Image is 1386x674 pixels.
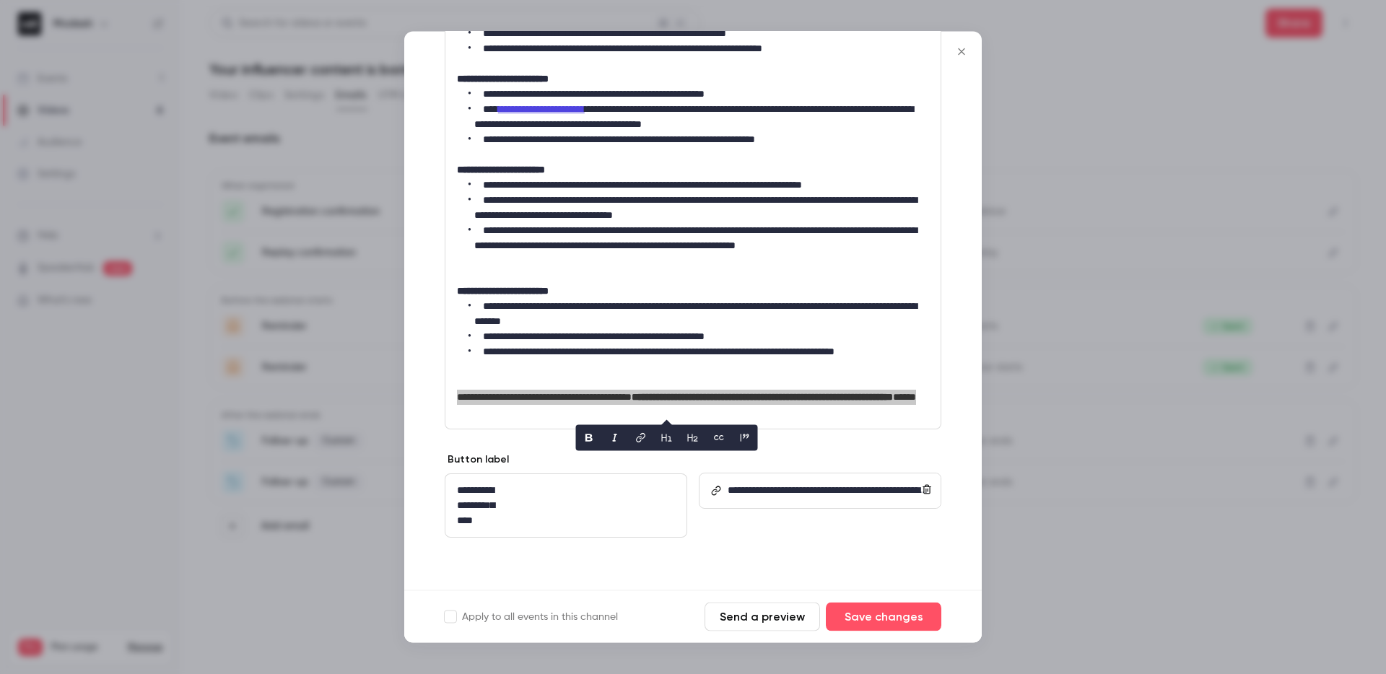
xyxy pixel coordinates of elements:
[722,475,940,508] div: editor
[445,475,687,538] div: editor
[947,38,976,66] button: Close
[445,610,618,624] label: Apply to all events in this channel
[733,426,757,450] button: blockquote
[826,603,941,631] button: Save changes
[445,453,509,468] label: Button label
[603,426,627,450] button: italic
[629,426,653,450] button: link
[577,426,601,450] button: bold
[705,603,820,631] button: Send a preview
